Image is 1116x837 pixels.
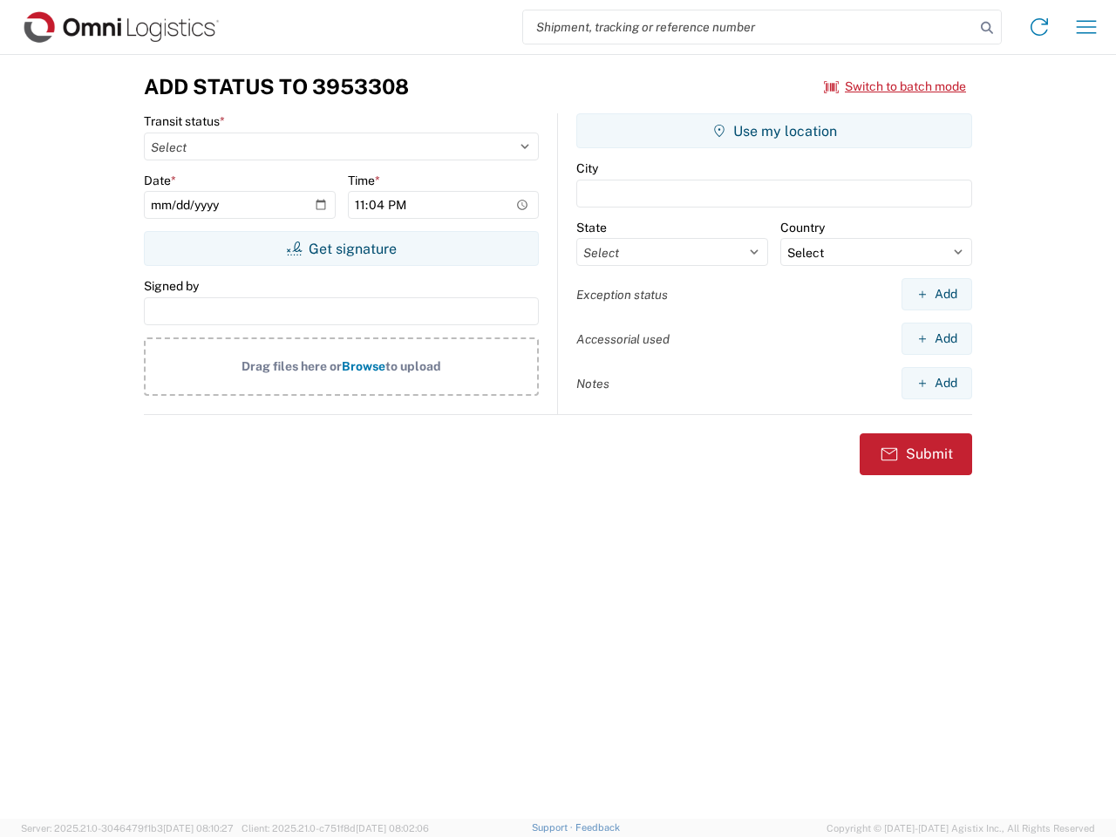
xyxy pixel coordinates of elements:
[576,160,598,176] label: City
[144,231,539,266] button: Get signature
[532,822,575,833] a: Support
[144,278,199,294] label: Signed by
[21,823,234,834] span: Server: 2025.21.0-3046479f1b3
[576,376,609,391] label: Notes
[348,173,380,188] label: Time
[824,72,966,101] button: Switch to batch mode
[242,823,429,834] span: Client: 2025.21.0-c751f8d
[576,331,670,347] label: Accessorial used
[827,820,1095,836] span: Copyright © [DATE]-[DATE] Agistix Inc., All Rights Reserved
[902,323,972,355] button: Add
[902,367,972,399] button: Add
[902,278,972,310] button: Add
[144,74,409,99] h3: Add Status to 3953308
[342,359,385,373] span: Browse
[576,220,607,235] label: State
[860,433,972,475] button: Submit
[163,823,234,834] span: [DATE] 08:10:27
[576,287,668,303] label: Exception status
[144,173,176,188] label: Date
[576,113,972,148] button: Use my location
[144,113,225,129] label: Transit status
[523,10,975,44] input: Shipment, tracking or reference number
[780,220,825,235] label: Country
[385,359,441,373] span: to upload
[242,359,342,373] span: Drag files here or
[575,822,620,833] a: Feedback
[356,823,429,834] span: [DATE] 08:02:06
